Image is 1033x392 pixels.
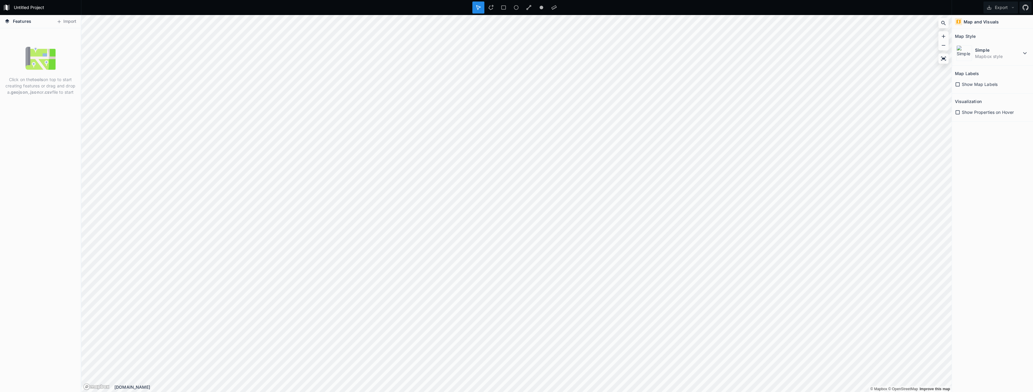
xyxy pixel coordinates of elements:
h4: Map and Visuals [964,19,999,25]
img: empty [26,43,56,73]
span: Features [13,18,31,24]
strong: tools [32,77,43,82]
img: Simple [956,45,972,61]
span: Show Map Labels [962,81,998,87]
strong: .csv [44,90,52,95]
dt: Simple [975,47,1021,53]
div: [DOMAIN_NAME] [114,384,952,390]
span: Show Properties on Hover [962,109,1014,115]
a: Mapbox logo [83,383,110,390]
h2: Visualization [955,97,982,106]
button: Import [53,17,79,26]
a: Mapbox [870,387,887,391]
button: Export [983,2,1018,14]
dd: Mapbox style [975,53,1021,59]
h2: Map Labels [955,69,979,78]
strong: .geojson [10,90,28,95]
strong: .json [29,90,40,95]
h2: Map Style [955,32,976,41]
a: OpenStreetMap [888,387,918,391]
a: Map feedback [919,387,950,391]
p: Click on the on top to start creating features or drag and drop a , or file to start [5,76,76,95]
